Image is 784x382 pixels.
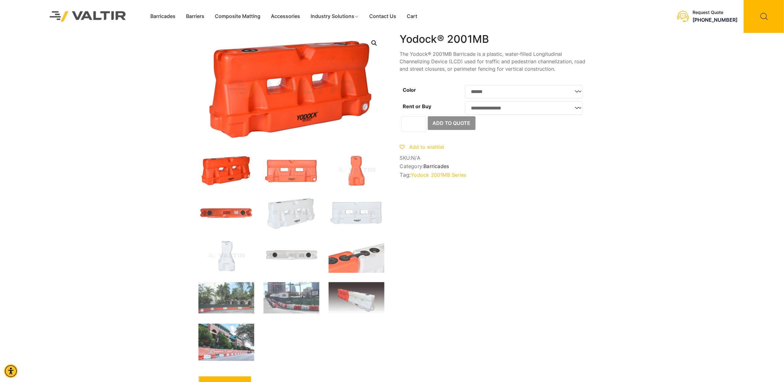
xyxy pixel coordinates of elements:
img: yodock_2001mb-pedestrian.jpg [264,282,319,313]
a: Contact Us [364,12,401,21]
a: Add to wishlist [400,144,445,150]
a: Composite Matting [210,12,266,21]
img: THR-Yodock-2001MB-6-3-14.png [329,282,384,314]
span: Add to wishlist [410,144,445,150]
img: 2001MB_Nat_3Q.jpg [264,197,319,230]
img: Rentals-Astros-Barricades-Valtir.jpg [198,324,254,361]
a: Barricades [145,12,181,21]
img: Hard-Rock-Casino-FL-Fence-Panel-2001MB-barricades.png [198,282,254,313]
img: 2001MB_Xtra2.jpg [329,239,384,273]
div: Accessibility Menu [4,364,18,378]
img: 2001MB_Org_Side.jpg [329,154,384,187]
span: N/A [411,155,420,161]
a: Cart [401,12,423,21]
label: Color [403,87,416,93]
label: Rent or Buy [403,103,432,109]
a: Barriers [181,12,210,21]
input: Product quantity [401,116,426,132]
img: 2001MB_Org_Top.jpg [198,197,254,230]
h1: Yodock® 2001MB [400,33,586,46]
a: Industry Solutions [305,12,364,21]
img: 2001MB_Org_3Q.jpg [198,154,254,187]
span: SKU: [400,155,586,161]
span: Category: [400,163,586,169]
img: Valtir Rentals [42,3,134,29]
div: Request Quote [693,10,737,15]
a: Barricades [423,163,449,169]
a: [PHONE_NUMBER] [693,17,737,23]
p: The Yodock® 2001MB Barricade is a plastic, water-filled Longitudinal Channelizing Device (LCD) us... [400,50,586,73]
img: 2001MB_Nat_Front.jpg [329,197,384,230]
a: Accessories [266,12,305,21]
span: Tag: [400,172,586,178]
img: 2001MB_Nat_Top.jpg [264,239,319,273]
button: Add to Quote [428,116,476,130]
img: 2001MB_Org_Front.jpg [264,154,319,187]
img: 2001MB_Nat_Side.jpg [198,239,254,273]
a: Yodock 2001MB Series [411,172,466,178]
